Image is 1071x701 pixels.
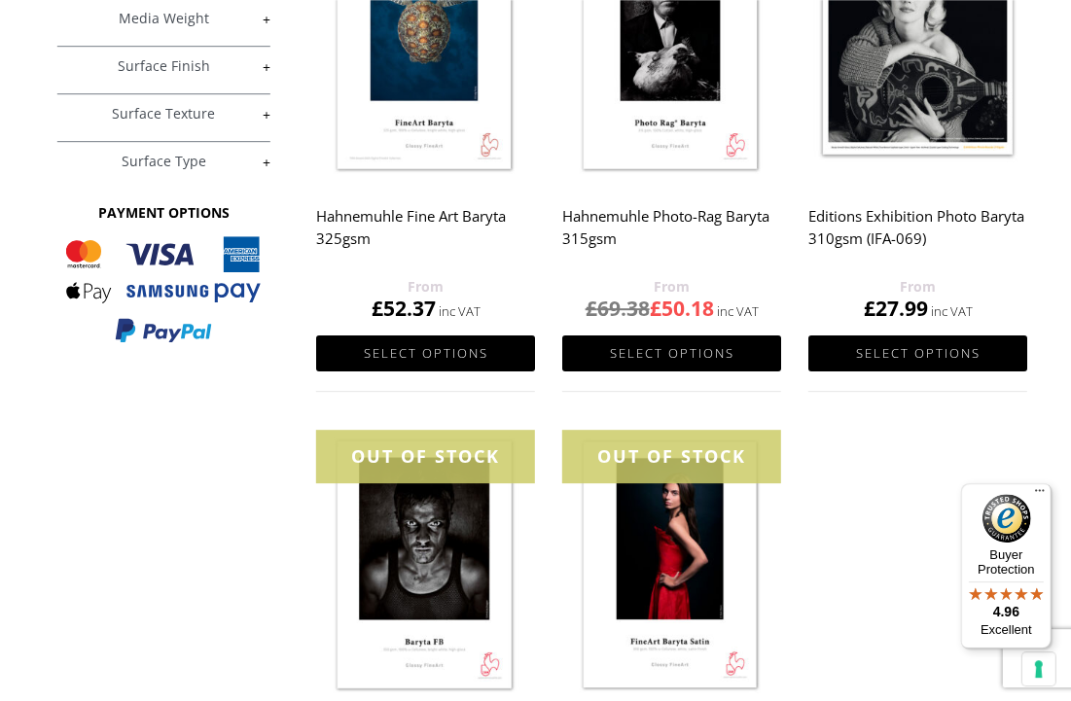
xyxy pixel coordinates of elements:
[808,335,1027,371] a: Select options for “Editions Exhibition Photo Baryta 310gsm (IFA-069)”
[961,622,1052,638] p: Excellent
[372,295,383,322] span: £
[982,494,1031,543] img: Trusted Shops Trustmark
[864,295,928,322] bdi: 27.99
[57,46,271,85] h4: Surface Finish
[57,10,271,28] a: +
[316,430,535,483] div: OUT OF STOCK
[316,335,535,371] a: Select options for “Hahnemuhle Fine Art Baryta 325gsm”
[586,295,650,322] bdi: 69.38
[808,197,1027,275] h2: Editions Exhibition Photo Baryta 310gsm (IFA-069)
[1022,652,1055,685] button: Your consent preferences for tracking technologies
[864,295,875,322] span: £
[57,93,271,132] h4: Surface Texture
[993,604,1019,619] span: 4.96
[57,141,271,180] h4: Surface Type
[961,483,1052,648] button: Trusted Shops TrustmarkBuyer Protection4.96Excellent
[650,295,714,322] bdi: 50.18
[57,153,271,171] a: +
[57,57,271,76] a: +
[961,547,1052,577] p: Buyer Protection
[586,295,597,322] span: £
[650,295,661,322] span: £
[1028,483,1052,507] button: Menu
[372,295,436,322] bdi: 52.37
[316,197,535,275] h2: Hahnemuhle Fine Art Baryta 325gsm
[66,236,261,344] img: PAYMENT OPTIONS
[562,335,781,371] a: Select options for “Hahnemuhle Photo-Rag Baryta 315gsm”
[562,197,781,275] h2: Hahnemuhle Photo-Rag Baryta 315gsm
[562,430,781,483] div: OUT OF STOCK
[57,105,271,123] a: +
[57,203,271,222] h3: PAYMENT OPTIONS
